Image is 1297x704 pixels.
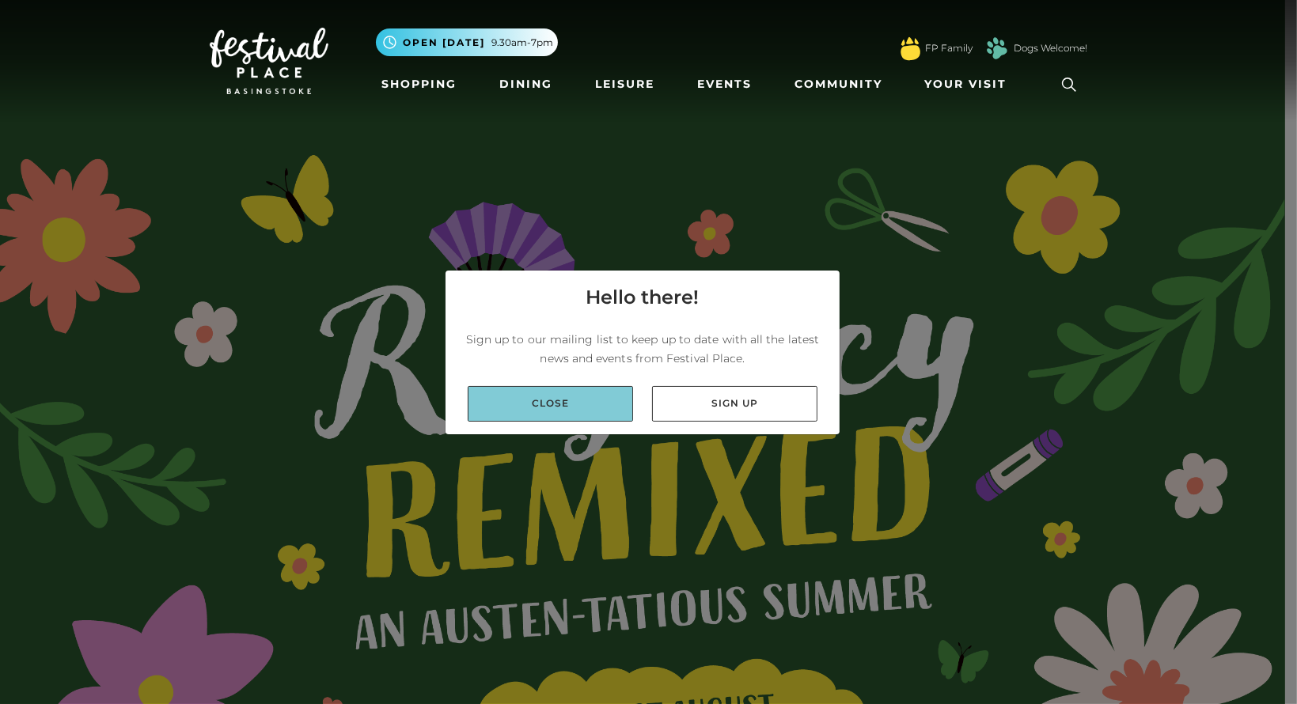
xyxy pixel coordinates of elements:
[468,386,633,422] a: Close
[376,28,558,56] button: Open [DATE] 9.30am-7pm
[788,70,889,99] a: Community
[586,283,700,312] h4: Hello there!
[210,28,328,94] img: Festival Place Logo
[458,330,827,368] p: Sign up to our mailing list to keep up to date with all the latest news and events from Festival ...
[492,36,554,50] span: 9.30am-7pm
[926,41,973,55] a: FP Family
[589,70,661,99] a: Leisure
[404,36,486,50] span: Open [DATE]
[376,70,464,99] a: Shopping
[691,70,758,99] a: Events
[925,76,1007,93] span: Your Visit
[652,386,817,422] a: Sign up
[1014,41,1088,55] a: Dogs Welcome!
[493,70,559,99] a: Dining
[919,70,1022,99] a: Your Visit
